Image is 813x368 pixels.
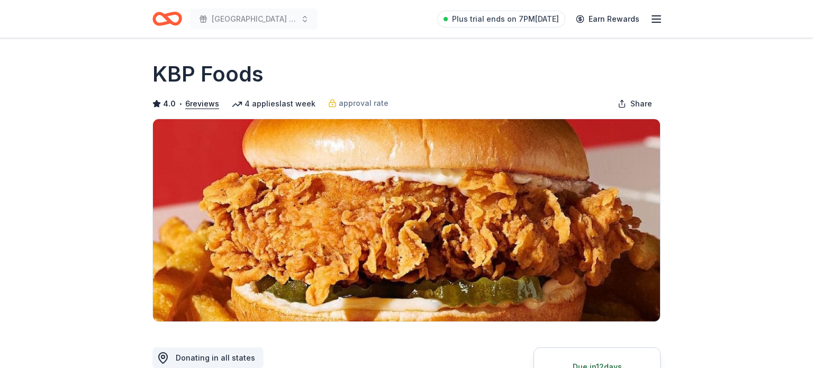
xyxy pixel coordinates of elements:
[176,353,255,362] span: Donating in all states
[232,97,315,110] div: 4 applies last week
[152,59,264,89] h1: KBP Foods
[179,100,183,108] span: •
[452,13,559,25] span: Plus trial ends on 7PM[DATE]
[570,10,646,29] a: Earn Rewards
[212,13,296,25] span: [GEOGRAPHIC_DATA] #2 & #3 PTA
[437,11,565,28] a: Plus trial ends on 7PM[DATE]
[163,97,176,110] span: 4.0
[185,97,219,110] button: 6reviews
[328,97,389,110] a: approval rate
[609,93,661,114] button: Share
[152,6,182,31] a: Home
[191,8,318,30] button: [GEOGRAPHIC_DATA] #2 & #3 PTA
[630,97,652,110] span: Share
[153,119,660,321] img: Image for KBP Foods
[339,97,389,110] span: approval rate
